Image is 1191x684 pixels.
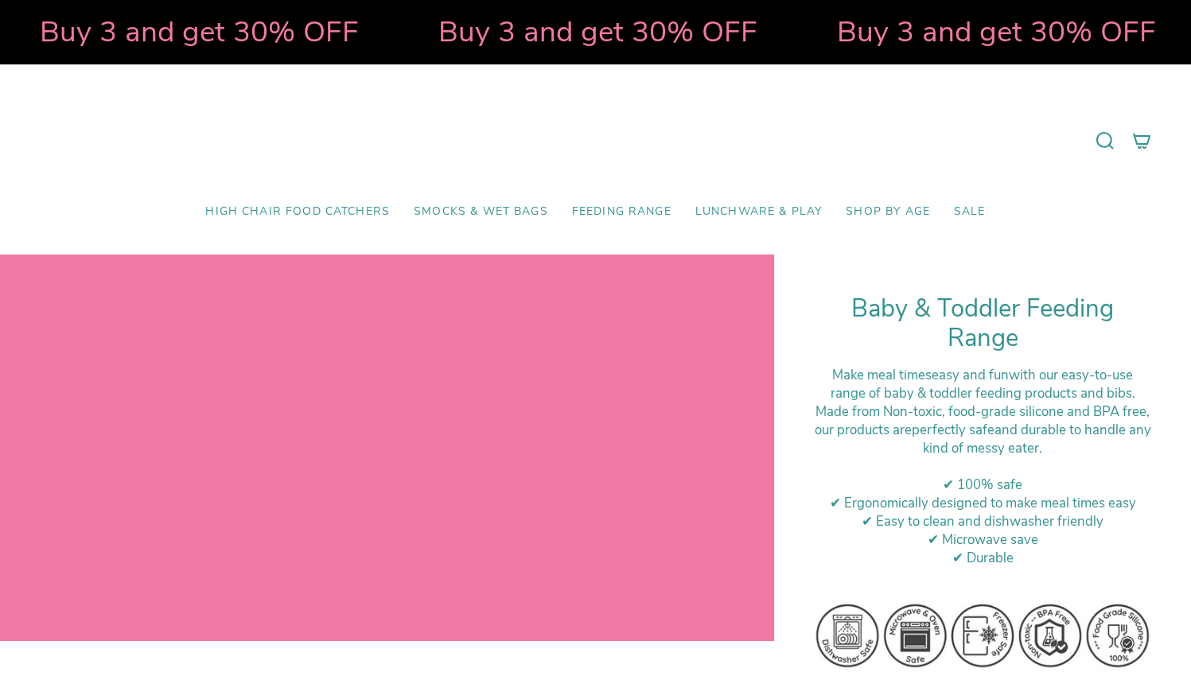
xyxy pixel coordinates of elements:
strong: Buy 3 and get 30% OFF [436,12,755,52]
strong: easy and fun [932,366,1009,384]
a: Mumma’s Little Helpers [458,88,733,193]
span: Lunchware & Play [695,205,822,219]
div: Make meal times with our easy-to-use range of baby & toddler feeding products and bibs. [814,366,1151,402]
div: M [814,402,1151,457]
span: Shop by Age [846,205,930,219]
span: SALE [954,205,986,219]
strong: Buy 3 and get 30% OFF [37,12,356,52]
a: Smocks & Wet Bags [402,193,560,231]
div: ✔ 100% safe [814,476,1151,494]
div: ✔ Easy to clean and dishwasher friendly [814,512,1151,530]
h1: Baby & Toddler Feeding Range [814,294,1151,354]
div: ✔ Durable [814,549,1151,567]
a: Shop by Age [834,193,942,231]
span: High Chair Food Catchers [205,205,390,219]
span: ade from Non-toxic, food-grade silicone and BPA free, our products are and durable to handle any ... [815,402,1151,457]
div: ✔ Ergonomically designed to make meal times easy [814,494,1151,512]
span: Feeding Range [572,205,671,219]
a: Lunchware & Play [683,193,834,231]
a: SALE [942,193,998,231]
a: Feeding Range [560,193,683,231]
a: High Chair Food Catchers [193,193,402,231]
span: Smocks & Wet Bags [414,205,548,219]
span: ✔ Microwave save [928,530,1038,549]
strong: perfectly safe [912,421,994,439]
strong: Buy 3 and get 30% OFF [835,12,1154,52]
